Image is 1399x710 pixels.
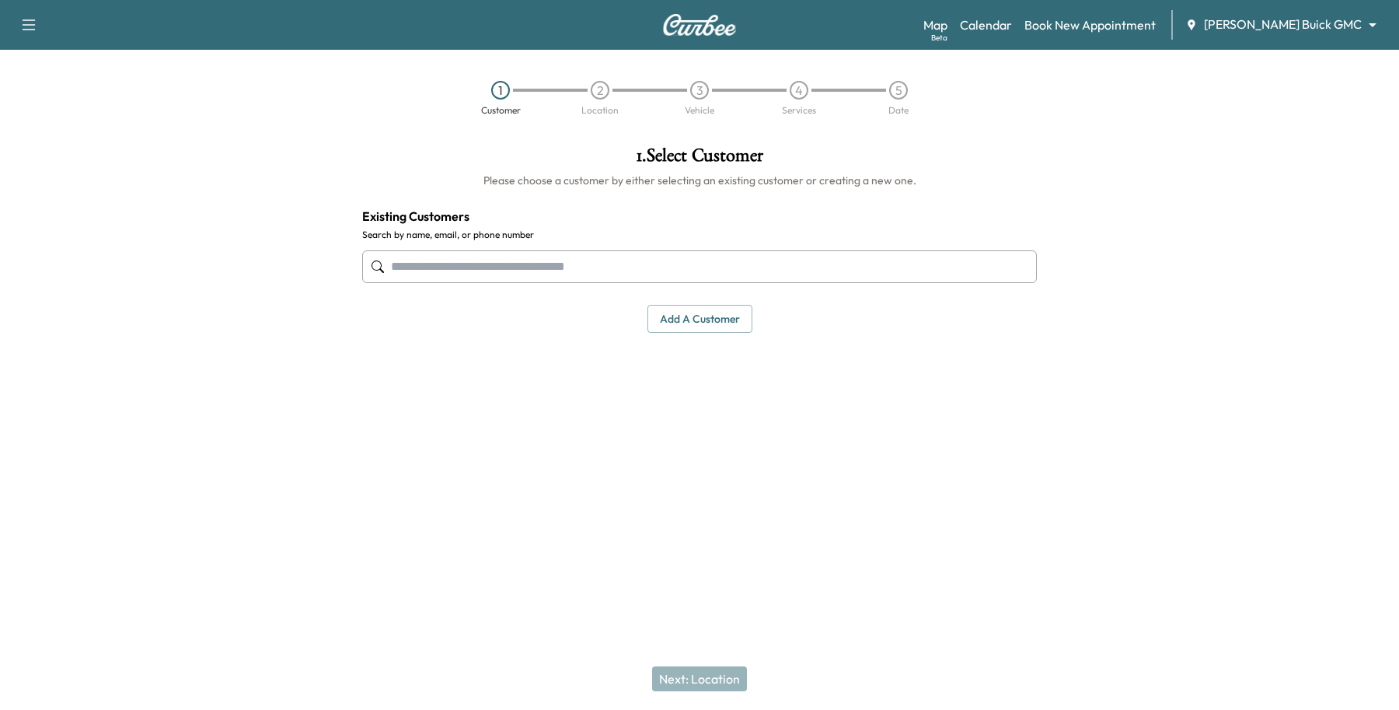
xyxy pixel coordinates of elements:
div: 1 [491,81,510,100]
a: Book New Appointment [1024,16,1156,34]
h1: 1 . Select Customer [362,146,1037,173]
div: 4 [790,81,808,100]
div: Vehicle [685,106,714,115]
div: Location [581,106,619,115]
span: [PERSON_NAME] Buick GMC [1204,16,1362,33]
div: 5 [889,81,908,100]
h4: Existing Customers [362,207,1037,226]
img: Curbee Logo [662,14,737,36]
a: Calendar [960,16,1012,34]
div: Beta [931,32,947,44]
div: 2 [591,81,609,100]
h6: Please choose a customer by either selecting an existing customer or creating a new one. [362,173,1037,188]
a: MapBeta [923,16,947,34]
div: Services [782,106,816,115]
label: Search by name, email, or phone number [362,229,1037,241]
div: 3 [690,81,709,100]
div: Date [888,106,909,115]
div: Customer [481,106,521,115]
button: Add a customer [647,305,752,334]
